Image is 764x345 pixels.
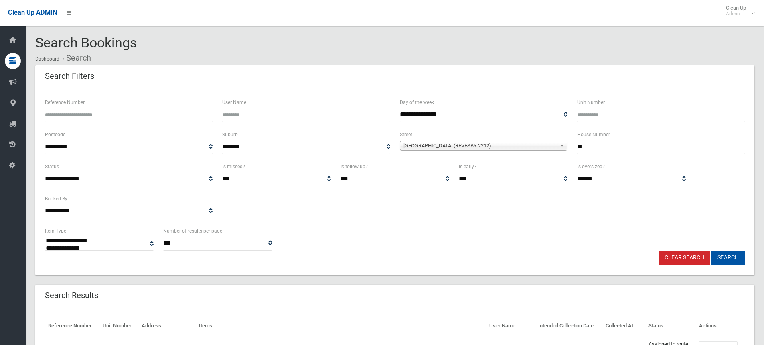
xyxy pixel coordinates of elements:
[577,130,610,139] label: House Number
[726,11,746,17] small: Admin
[222,162,245,171] label: Is missed?
[403,141,557,151] span: [GEOGRAPHIC_DATA] (REVESBY 2212)
[659,251,710,265] a: Clear Search
[222,130,238,139] label: Suburb
[722,5,754,17] span: Clean Up
[196,317,486,335] th: Items
[8,9,57,16] span: Clean Up ADMIN
[222,98,246,107] label: User Name
[45,98,85,107] label: Reference Number
[696,317,745,335] th: Actions
[602,317,645,335] th: Collected At
[45,317,99,335] th: Reference Number
[35,35,137,51] span: Search Bookings
[35,288,108,303] header: Search Results
[400,98,434,107] label: Day of the week
[711,251,745,265] button: Search
[535,317,602,335] th: Intended Collection Date
[163,227,222,235] label: Number of results per page
[577,98,605,107] label: Unit Number
[459,162,476,171] label: Is early?
[340,162,368,171] label: Is follow up?
[486,317,535,335] th: User Name
[645,317,696,335] th: Status
[35,68,104,84] header: Search Filters
[577,162,605,171] label: Is oversized?
[61,51,91,65] li: Search
[45,227,66,235] label: Item Type
[400,130,412,139] label: Street
[45,194,67,203] label: Booked By
[35,56,59,62] a: Dashboard
[99,317,138,335] th: Unit Number
[138,317,196,335] th: Address
[45,130,65,139] label: Postcode
[45,162,59,171] label: Status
